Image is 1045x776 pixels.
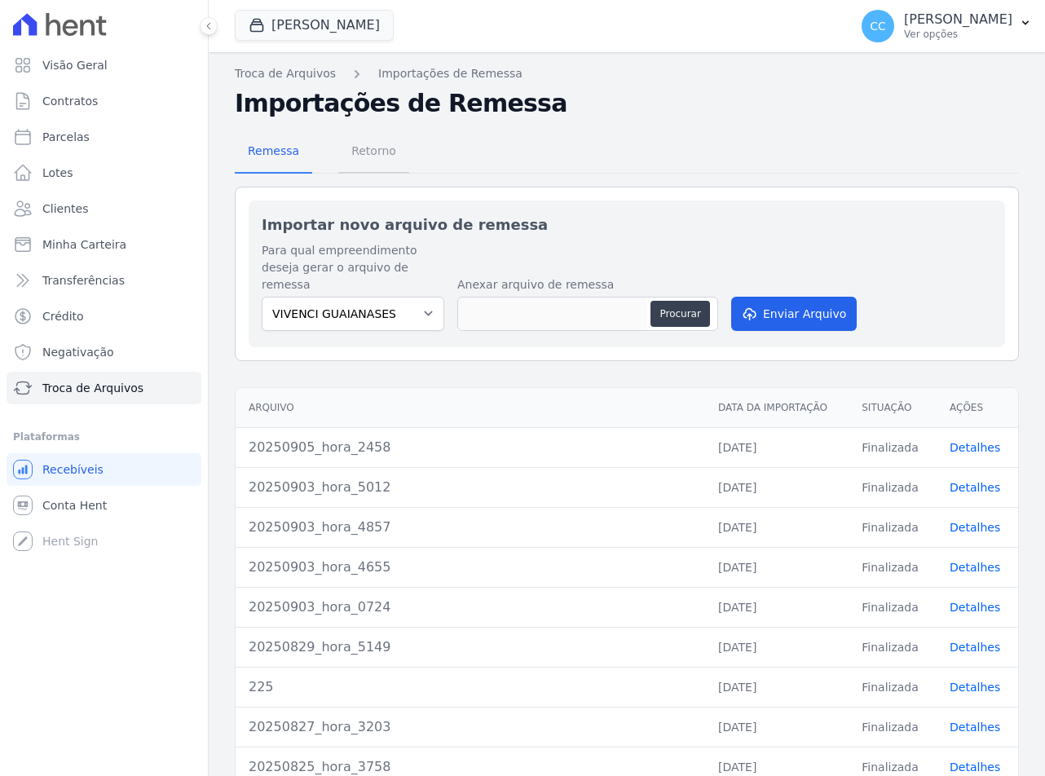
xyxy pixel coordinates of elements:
span: Visão Geral [42,57,108,73]
nav: Tab selector [235,131,409,174]
a: Parcelas [7,121,201,153]
td: [DATE] [705,707,849,747]
a: Detalhes [950,641,1000,654]
span: Contratos [42,93,98,109]
th: Data da Importação [705,388,849,428]
button: Enviar Arquivo [731,297,857,331]
div: 225 [249,677,692,697]
a: Detalhes [950,561,1000,574]
h2: Importar novo arquivo de remessa [262,214,992,236]
div: 20250903_hora_5012 [249,478,692,497]
a: Detalhes [950,761,1000,774]
td: [DATE] [705,667,849,707]
td: Finalizada [849,507,937,547]
span: Conta Hent [42,497,107,514]
div: 20250903_hora_0724 [249,597,692,617]
a: Retorno [338,131,409,174]
td: Finalizada [849,627,937,667]
span: Remessa [238,134,309,167]
a: Negativação [7,336,201,368]
h2: Importações de Remessa [235,89,1019,118]
span: Troca de Arquivos [42,380,143,396]
span: Clientes [42,201,88,217]
td: Finalizada [849,667,937,707]
div: 20250827_hora_3203 [249,717,692,737]
span: Lotes [42,165,73,181]
span: Parcelas [42,129,90,145]
label: Anexar arquivo de remessa [457,276,718,293]
th: Situação [849,388,937,428]
div: 20250903_hora_4655 [249,558,692,577]
a: Detalhes [950,601,1000,614]
a: Transferências [7,264,201,297]
a: Detalhes [950,681,1000,694]
span: Minha Carteira [42,236,126,253]
div: Plataformas [13,427,195,447]
a: Detalhes [950,721,1000,734]
td: Finalizada [849,587,937,627]
div: 20250829_hora_5149 [249,637,692,657]
td: [DATE] [705,627,849,667]
td: Finalizada [849,427,937,467]
button: Procurar [650,301,709,327]
p: Ver opções [904,28,1012,41]
a: Minha Carteira [7,228,201,261]
a: Detalhes [950,481,1000,494]
div: 20250903_hora_4857 [249,518,692,537]
td: [DATE] [705,427,849,467]
a: Troca de Arquivos [235,65,336,82]
a: Detalhes [950,521,1000,534]
a: Lotes [7,157,201,189]
span: Negativação [42,344,114,360]
td: Finalizada [849,467,937,507]
a: Conta Hent [7,489,201,522]
a: Importações de Remessa [378,65,522,82]
td: [DATE] [705,587,849,627]
a: Contratos [7,85,201,117]
a: Crédito [7,300,201,333]
span: CC [870,20,886,32]
button: CC [PERSON_NAME] Ver opções [849,3,1045,49]
th: Arquivo [236,388,705,428]
th: Ações [937,388,1018,428]
a: Clientes [7,192,201,225]
button: [PERSON_NAME] [235,10,394,41]
span: Crédito [42,308,84,324]
label: Para qual empreendimento deseja gerar o arquivo de remessa [262,242,444,293]
a: Detalhes [950,441,1000,454]
td: [DATE] [705,467,849,507]
td: [DATE] [705,547,849,587]
td: Finalizada [849,707,937,747]
nav: Breadcrumb [235,65,1019,82]
a: Recebíveis [7,453,201,486]
td: Finalizada [849,547,937,587]
td: [DATE] [705,507,849,547]
a: Troca de Arquivos [7,372,201,404]
a: Visão Geral [7,49,201,82]
span: Recebíveis [42,461,104,478]
p: [PERSON_NAME] [904,11,1012,28]
a: Remessa [235,131,312,174]
span: Retorno [342,134,406,167]
div: 20250905_hora_2458 [249,438,692,457]
span: Transferências [42,272,125,289]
